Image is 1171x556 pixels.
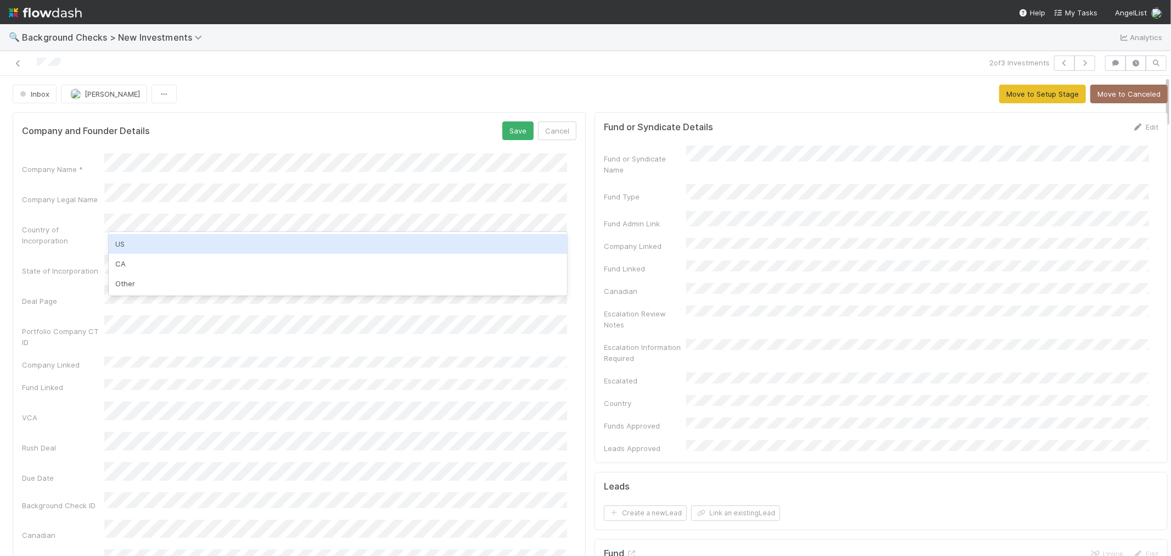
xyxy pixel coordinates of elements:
div: Due Date [22,472,104,483]
div: Funds Approved [604,420,686,431]
div: Canadian [22,530,104,541]
button: Link an existingLead [691,505,780,521]
span: [PERSON_NAME] [85,90,140,98]
h5: Company and Founder Details [22,126,150,137]
a: Analytics [1119,31,1162,44]
div: Help [1019,7,1045,18]
div: Company Linked [604,241,686,252]
div: Company Name * [22,164,104,175]
div: Escalated [604,375,686,386]
div: US [109,234,567,254]
div: Company Linked [22,359,104,370]
span: Background Checks > New Investments [22,32,208,43]
div: State of Incorporation [22,265,104,276]
span: 2 of 3 Investments [989,57,1050,68]
button: Save [502,121,534,140]
div: Company Legal Name [22,194,104,205]
img: avatar_cd4e5e5e-3003-49e5-bc76-fd776f359de9.png [1151,8,1162,19]
span: Inbox [18,90,49,98]
h5: Leads [604,481,630,492]
button: Cancel [538,121,576,140]
div: Other [109,274,567,293]
div: Fund Linked [22,382,104,393]
img: avatar_cd4e5e5e-3003-49e5-bc76-fd776f359de9.png [70,88,81,99]
a: Edit [1133,123,1158,131]
div: Fund or Syndicate Name [604,153,686,175]
div: Country [604,398,686,409]
div: Fund Admin Link [604,218,686,229]
span: 🔍 [9,32,20,42]
button: Move to Canceled [1090,85,1168,103]
div: Country of Incorporation [22,224,104,246]
div: Deal Page [22,296,104,307]
button: [PERSON_NAME] [61,85,147,103]
div: Fund Type [604,191,686,202]
div: Canadian [604,286,686,297]
img: logo-inverted-e16ddd16eac7371096b0.svg [9,3,82,22]
div: Background Check ID [22,500,104,511]
div: Escalation Information Required [604,342,686,364]
div: Rush Deal [22,442,104,453]
h5: Fund or Syndicate Details [604,122,713,133]
button: Move to Setup Stage [999,85,1086,103]
div: Escalation Review Notes [604,308,686,330]
div: Portfolio Company CT ID [22,326,104,348]
button: Create a newLead [604,505,687,521]
div: VCA [22,412,104,423]
div: Fund Linked [604,263,686,274]
span: My Tasks [1054,8,1097,17]
span: AngelList [1115,8,1147,17]
button: Inbox [13,85,57,103]
div: Leads Approved [604,443,686,454]
div: CA [109,254,567,274]
a: My Tasks [1054,7,1097,18]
